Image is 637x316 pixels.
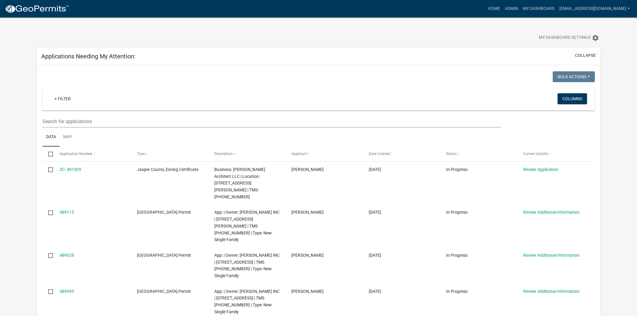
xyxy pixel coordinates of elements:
[42,115,501,128] input: Search for applications
[517,147,595,161] datatable-header-cell: Current Activity
[523,167,558,172] a: Review Application
[553,71,595,82] button: Bulk Actions
[60,289,74,294] a: 489095
[214,152,233,156] span: Description
[291,210,324,215] span: Lisa Johnston
[557,3,632,14] a: [EMAIL_ADDRESS][DOMAIN_NAME]
[369,210,381,215] span: 10/07/2025
[60,210,74,215] a: 489115
[42,128,60,147] a: Data
[214,210,280,242] span: App: | Owner: D R HORTON INC | 186 CASTLE HILL Rd | TMS 091-02-00-173 | Type: New Single Family
[41,53,135,60] h5: Applications Needing My Attention:
[54,147,131,161] datatable-header-cell: Application Number
[137,167,198,172] span: Jasper County Zoning Certificate
[208,147,286,161] datatable-header-cell: Description
[558,93,587,104] button: Columns
[291,167,324,172] span: Brent Robinson
[575,52,596,59] button: collapse
[286,147,363,161] datatable-header-cell: Applicant
[60,167,81,172] a: ZC- 491905
[137,253,191,258] span: Jasper County Building Permit
[291,253,324,258] span: Lisa Johnston
[592,34,599,42] i: settings
[60,253,74,258] a: 489028
[60,128,76,147] a: Map
[137,210,191,215] span: Jasper County Building Permit
[446,210,468,215] span: In Progress
[131,147,209,161] datatable-header-cell: Type
[291,289,324,294] span: Lisa Johnston
[446,289,468,294] span: In Progress
[523,210,580,215] a: Review Additional Information
[363,147,440,161] datatable-header-cell: Date Created
[446,152,457,156] span: Status
[214,253,280,278] span: App: | Owner: D R HORTON INC | 240 CASTLE HILL Dr | TMS 091-02-00-177 | Type: New Single Family
[446,167,468,172] span: In Progress
[486,3,502,14] a: Home
[440,147,517,161] datatable-header-cell: Status
[369,253,381,258] span: 10/07/2025
[502,3,520,14] a: Admin
[539,34,591,42] span: My Dashboard Settings
[291,152,307,156] span: Applicant
[214,289,280,314] span: App: | Owner: D R HORTON INC | 8 CASTLE HILL Dr | TMS 091-02-00-165 | Type: New Single Family
[369,152,390,156] span: Date Created
[520,3,557,14] a: My Dashboard
[523,289,580,294] a: Review Additional Information
[214,167,265,199] span: Business: Brent Robinson Architect LLC | Location: 774 BOYD CREEK DR | TMS: 094-02-00-005
[534,32,604,44] button: My Dashboard Settingssettings
[50,93,76,104] a: + Filter
[523,253,580,258] a: Review Additional Information
[446,253,468,258] span: In Progress
[369,289,381,294] span: 10/07/2025
[523,152,548,156] span: Current Activity
[60,152,92,156] span: Application Number
[42,147,54,161] datatable-header-cell: Select
[137,289,191,294] span: Jasper County Building Permit
[137,152,145,156] span: Type
[369,167,381,172] span: 10/13/2025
